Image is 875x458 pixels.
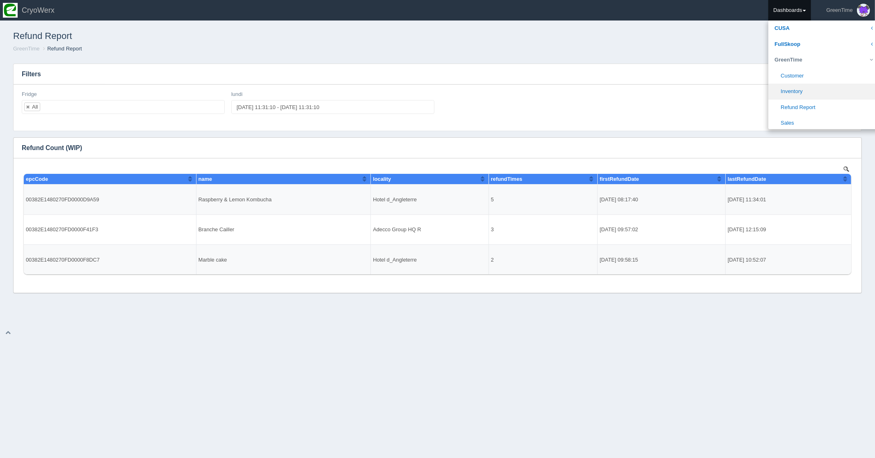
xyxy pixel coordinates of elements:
[174,48,349,78] td: Branche Cailler
[22,91,37,98] label: Fridge
[4,9,26,16] span: epcCode
[458,7,464,17] button: Sort column ascending
[826,2,853,18] div: GreenTime
[349,78,467,108] td: Hotel d_Angleterre
[22,6,55,14] span: CryoWerx
[469,9,501,16] span: refundTimes
[578,9,617,16] span: firstRefundDate
[467,18,576,48] td: 5
[349,18,467,48] td: Hotel d_Angleterre
[467,78,576,108] td: 2
[704,18,829,48] td: [DATE] 11:34:01
[576,78,704,108] td: [DATE] 09:58:15
[576,48,704,78] td: [DATE] 09:57:02
[174,18,349,48] td: Raspberry & Lemon Kombucha
[340,7,345,17] button: Sort column ascending
[695,7,700,17] button: Sort column ascending
[13,46,40,52] a: GreenTime
[704,48,829,78] td: [DATE] 12:15:09
[467,48,576,78] td: 3
[231,91,242,98] label: lundi
[704,78,829,108] td: [DATE] 10:52:07
[174,78,349,108] td: Marble cake
[576,18,704,48] td: [DATE] 08:17:40
[567,7,572,17] button: Sort column ascending
[41,45,82,53] li: Refund Report
[821,7,826,17] button: Sort column ascending
[857,4,870,17] img: Profile Picture
[32,104,38,109] div: All
[2,78,174,108] td: 00382E1480270FD0000F8DC7
[177,9,190,16] span: name
[349,48,467,78] td: Adecco Group HQ R
[13,27,438,45] h1: Refund Report
[706,9,745,16] span: lastRefundDate
[14,138,849,158] h3: Refund Count (WIP)
[351,9,369,16] span: locality
[3,3,18,18] img: so2zg2bv3y2ub16hxtjr.png
[166,7,171,17] button: Sort column ascending
[2,48,174,78] td: 00382E1480270FD0000F41F3
[14,64,861,84] h3: Filters
[2,18,174,48] td: 00382E1480270FD0000D9A59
